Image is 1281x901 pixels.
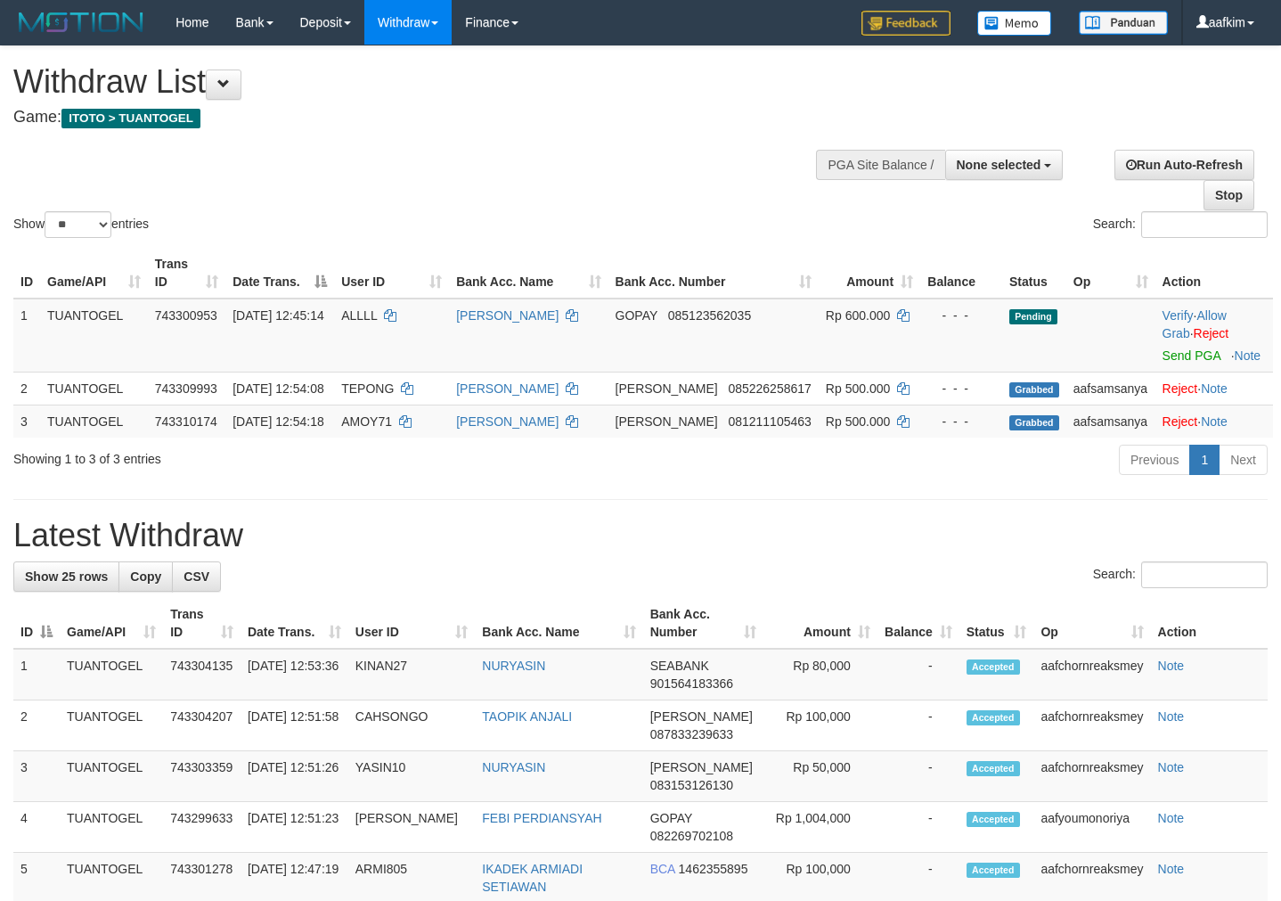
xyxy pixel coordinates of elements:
a: NURYASIN [482,760,545,774]
th: ID [13,248,40,299]
a: NURYASIN [482,659,545,673]
span: 743310174 [155,414,217,429]
a: Copy [118,561,173,592]
label: Search: [1093,211,1268,238]
th: ID: activate to sort column descending [13,598,60,649]
div: PGA Site Balance / [816,150,944,180]
span: TEPONG [341,381,394,396]
td: Rp 1,004,000 [763,802,877,853]
a: Send PGA [1163,348,1220,363]
span: Copy [130,569,161,584]
td: 743303359 [163,751,241,802]
span: 743309993 [155,381,217,396]
td: 3 [13,751,60,802]
span: AMOY71 [341,414,392,429]
th: Game/API: activate to sort column ascending [60,598,163,649]
th: Balance: activate to sort column ascending [877,598,959,649]
span: Accepted [967,812,1020,827]
span: Copy 901564183366 to clipboard [650,676,733,691]
a: Note [1158,862,1185,876]
a: Note [1158,760,1185,774]
div: - - - [927,307,995,324]
th: Bank Acc. Number: activate to sort column ascending [643,598,763,649]
h1: Latest Withdraw [13,518,1268,553]
div: - - - [927,413,995,430]
a: 1 [1189,445,1220,475]
a: Reject [1194,326,1229,340]
td: aafyoumonoriya [1033,802,1150,853]
span: Accepted [967,761,1020,776]
span: Accepted [967,710,1020,725]
a: Note [1201,414,1228,429]
th: User ID: activate to sort column ascending [348,598,476,649]
span: [DATE] 12:54:08 [233,381,323,396]
img: Button%20Memo.svg [977,11,1052,36]
td: TUANTOGEL [60,700,163,751]
img: panduan.png [1079,11,1168,35]
img: MOTION_logo.png [13,9,149,36]
span: SEABANK [650,659,709,673]
td: Rp 80,000 [763,649,877,700]
span: Show 25 rows [25,569,108,584]
span: [PERSON_NAME] [650,760,753,774]
td: [DATE] 12:51:58 [241,700,348,751]
button: None selected [945,150,1064,180]
a: TAOPIK ANJALI [482,709,572,724]
span: 743300953 [155,308,217,323]
a: Note [1158,709,1185,724]
input: Search: [1141,561,1268,588]
td: TUANTOGEL [40,299,148,373]
td: TUANTOGEL [40,372,148,405]
h1: Withdraw List [13,64,836,100]
td: 743304207 [163,700,241,751]
th: Date Trans.: activate to sort column descending [225,248,334,299]
a: Show 25 rows [13,561,119,592]
span: Rp 500.000 [826,381,890,396]
img: Feedback.jpg [861,11,951,36]
td: TUANTOGEL [60,751,163,802]
span: [PERSON_NAME] [616,381,718,396]
span: ALLLL [341,308,377,323]
h4: Game: [13,109,836,127]
th: Game/API: activate to sort column ascending [40,248,148,299]
a: [PERSON_NAME] [456,414,559,429]
td: CAHSONGO [348,700,476,751]
a: Verify [1163,308,1194,323]
td: TUANTOGEL [60,802,163,853]
div: - - - [927,380,995,397]
th: Trans ID: activate to sort column ascending [148,248,225,299]
th: Bank Acc. Number: activate to sort column ascending [608,248,819,299]
td: 2 [13,700,60,751]
span: Rp 500.000 [826,414,890,429]
td: Rp 50,000 [763,751,877,802]
th: Amount: activate to sort column ascending [819,248,920,299]
td: 1 [13,299,40,373]
th: Status: activate to sort column ascending [959,598,1034,649]
th: Action [1151,598,1268,649]
span: · [1163,308,1227,340]
span: Accepted [967,659,1020,675]
th: Trans ID: activate to sort column ascending [163,598,241,649]
span: Copy 085123562035 to clipboard [668,308,751,323]
td: 3 [13,405,40,438]
td: [DATE] 12:53:36 [241,649,348,700]
td: aafchornreaksmey [1033,649,1150,700]
span: Rp 600.000 [826,308,890,323]
td: aafsamsanya [1066,405,1155,438]
span: Copy 087833239633 to clipboard [650,727,733,741]
th: Op: activate to sort column ascending [1033,598,1150,649]
span: Grabbed [1009,415,1059,430]
th: Date Trans.: activate to sort column ascending [241,598,348,649]
td: 743304135 [163,649,241,700]
th: Op: activate to sort column ascending [1066,248,1155,299]
th: Balance [920,248,1002,299]
td: YASIN10 [348,751,476,802]
span: Pending [1009,309,1057,324]
span: [DATE] 12:54:18 [233,414,323,429]
td: - [877,751,959,802]
span: Copy 083153126130 to clipboard [650,778,733,792]
td: [DATE] 12:51:23 [241,802,348,853]
a: [PERSON_NAME] [456,381,559,396]
td: - [877,802,959,853]
a: Note [1158,659,1185,673]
